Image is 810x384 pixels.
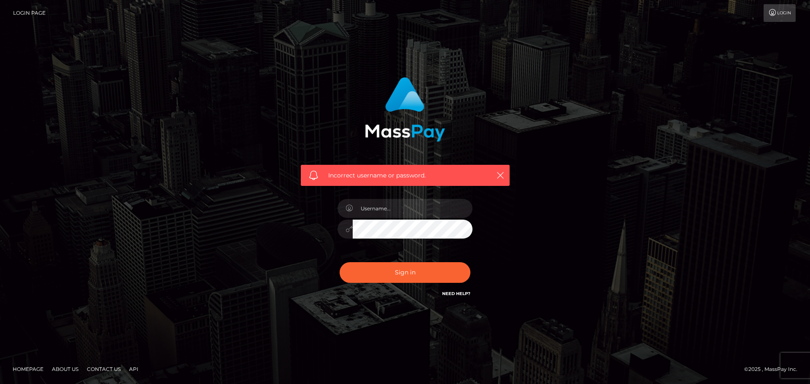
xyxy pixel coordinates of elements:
[49,363,82,376] a: About Us
[13,4,46,22] a: Login Page
[353,199,472,218] input: Username...
[328,171,482,180] span: Incorrect username or password.
[442,291,470,296] a: Need Help?
[764,4,796,22] a: Login
[365,77,445,142] img: MassPay Login
[9,363,47,376] a: Homepage
[340,262,470,283] button: Sign in
[744,365,804,374] div: © 2025 , MassPay Inc.
[84,363,124,376] a: Contact Us
[126,363,142,376] a: API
